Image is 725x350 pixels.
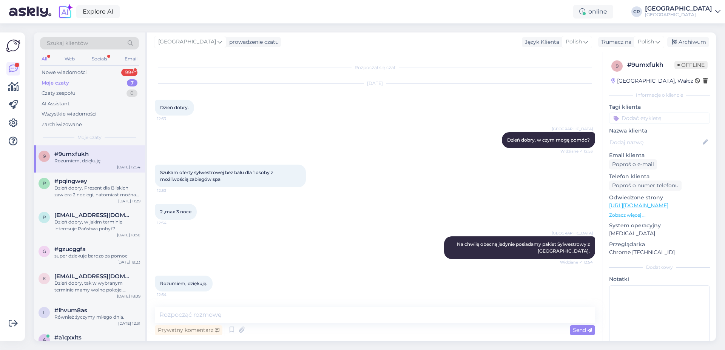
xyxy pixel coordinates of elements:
span: p [43,214,46,220]
span: kirke.sylwia@wp.pl [54,273,133,280]
span: 12:53 [157,188,185,193]
div: Również życzymy miłego dnia. [54,314,140,321]
span: p [43,180,46,186]
div: Informacje o kliencie [609,92,710,99]
span: g [43,248,46,254]
span: 2 ,max 3 noce [160,209,191,214]
div: online [573,5,613,19]
div: Rozpoczął się czat [155,64,595,71]
div: [DATE] 12:54 [117,164,140,170]
div: Dzień dobry, tak w wybranym terminie mamy wolne pokoje. Dostępny mamy pokój Standard w ofercie ze... [54,280,140,293]
div: Email [123,54,139,64]
div: [DATE] 11:29 [118,198,140,204]
span: 12:53 [157,116,185,122]
div: [DATE] 18:30 [117,232,140,238]
a: [URL][DOMAIN_NAME] [609,202,668,209]
div: Tłumacz na [598,38,631,46]
span: Polish [566,38,582,46]
div: Archiwum [667,37,709,47]
span: 9 [616,63,619,69]
span: [GEOGRAPHIC_DATA] [552,126,593,132]
span: Dzień dobry, w czym mogę pomóc? [507,137,590,143]
p: Odwiedzone strony [609,194,710,202]
p: Przeglądarka [609,241,710,248]
p: Chrome [TECHNICAL_ID] [609,248,710,256]
div: AI Assistant [42,100,69,108]
p: Nazwa klienta [609,127,710,135]
div: Dzień dobry. Prezent dla Bliskich zawiera 2 noclegi, natomiast można dokupić dobę dodatkową. Cena... [54,185,140,198]
div: CR [631,6,642,17]
div: 7 [127,79,137,87]
span: 9 [43,153,46,159]
span: Moje czaty [77,134,102,141]
input: Dodać etykietę [609,113,710,124]
span: Offline [674,61,708,69]
div: Socials [90,54,109,64]
div: 99+ [121,69,137,76]
p: Telefon klienta [609,173,710,180]
p: Email klienta [609,151,710,159]
div: 0 [126,89,137,97]
span: papka1991@wp.pl [54,212,133,219]
span: Widziane ✓ 12:54 [560,259,593,265]
span: #gzucggfa [54,246,86,253]
span: Widziane ✓ 12:53 [560,148,593,154]
p: [MEDICAL_DATA] [609,230,710,237]
a: [GEOGRAPHIC_DATA][GEOGRAPHIC_DATA] [645,6,720,18]
div: [DATE] 18:09 [117,293,140,299]
div: prowadzenie czatu [226,38,279,46]
span: Na chwilę obecną jedynie posiadamy pakiet Sylwestrowy z [GEOGRAPHIC_DATA]. [457,241,591,254]
div: [GEOGRAPHIC_DATA], Wałcz [611,77,693,85]
span: l [43,310,46,315]
div: Moje czaty [42,79,69,87]
img: explore-ai [57,4,73,20]
div: Nowe wiadomości [42,69,87,76]
span: Szukaj klientów [47,39,88,47]
div: Rozumiem, dziękuję. [54,157,140,164]
div: Prywatny komentarz [155,325,222,335]
span: #lhvum8as [54,307,87,314]
span: Szukam oferty sylwestrowej bez balu dla 1 osoby z możliwością zabiegów spa [160,170,274,182]
img: Askly Logo [6,39,20,53]
div: [DATE] [155,80,595,87]
div: Zarchiwizowane [42,121,82,128]
a: Explore AI [76,5,120,18]
div: All [40,54,49,64]
span: Rozumiem, dziękuję. [160,281,207,286]
span: #pqingwey [54,178,87,185]
div: super dziekuje bardzo za pomoc [54,253,140,259]
div: Dodatkowy [609,264,710,271]
span: [GEOGRAPHIC_DATA] [552,230,593,236]
div: Język Klienta [522,38,559,46]
p: Zobacz więcej ... [609,212,710,219]
div: [DATE] 19:23 [117,259,140,265]
div: Poproś o numer telefonu [609,180,682,191]
div: Wszystkie wiadomości [42,110,97,118]
div: [GEOGRAPHIC_DATA] [645,12,712,18]
div: Poproś o e-mail [609,159,657,170]
div: Czaty zespołu [42,89,76,97]
span: Polish [638,38,654,46]
p: Notatki [609,275,710,283]
span: k [43,276,46,281]
span: Send [573,327,592,333]
span: #a1qxxlts [54,334,82,341]
input: Dodaj nazwę [609,138,701,146]
div: # 9umxfukh [627,60,674,69]
span: 12:54 [157,292,185,298]
span: 12:54 [157,220,185,226]
div: Web [63,54,76,64]
span: a [43,337,46,342]
p: Tagi klienta [609,103,710,111]
p: System operacyjny [609,222,710,230]
span: [GEOGRAPHIC_DATA] [158,38,216,46]
div: [GEOGRAPHIC_DATA] [645,6,712,12]
span: #9umxfukh [54,151,89,157]
div: [DATE] 12:31 [118,321,140,326]
div: Dzień dobry, w jakim terminie interesuje Państwa pobyt? [54,219,140,232]
span: Dzień dobry. [160,105,189,110]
